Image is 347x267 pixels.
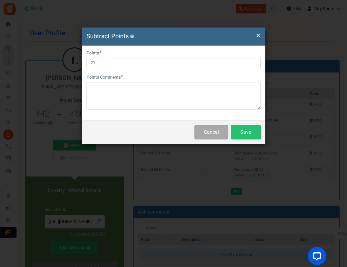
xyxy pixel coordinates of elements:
[87,50,102,56] label: Points
[130,35,134,39] button: ?
[231,125,261,139] button: Save
[87,32,261,41] h4: Subtract Points
[194,125,228,139] button: Cancel
[256,30,260,41] span: ×
[87,74,123,80] label: Points Comments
